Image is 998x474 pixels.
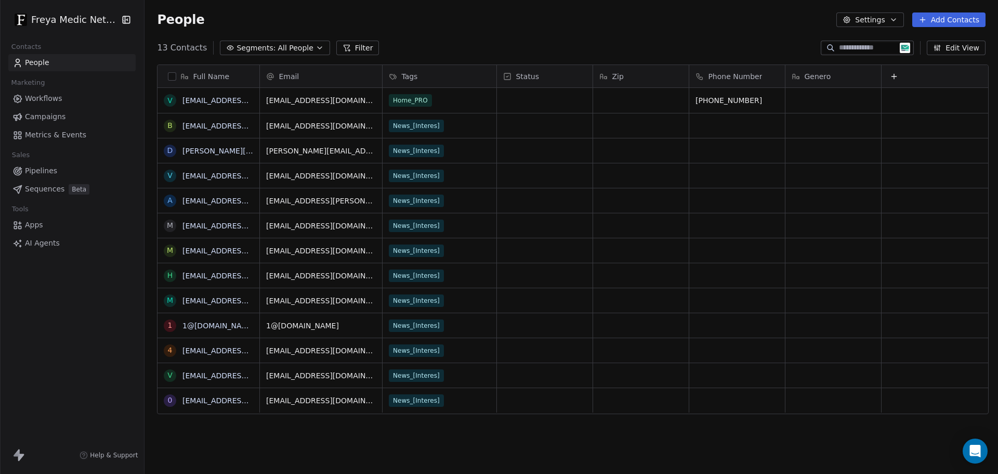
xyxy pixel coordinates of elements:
[8,90,136,107] a: Workflows
[167,270,173,281] div: h
[25,130,86,140] span: Metrics & Events
[25,220,43,230] span: Apps
[69,184,89,195] span: Beta
[182,197,430,205] a: [EMAIL_ADDRESS][PERSON_NAME][PERSON_NAME][DOMAIN_NAME]
[785,65,881,87] div: Genero
[167,295,173,306] div: m
[708,71,762,82] span: Phone Number
[90,451,138,459] span: Help & Support
[497,65,593,87] div: Status
[266,95,376,106] span: [EMAIL_ADDRESS][DOMAIN_NAME]
[168,370,173,381] div: v
[182,96,310,105] a: [EMAIL_ADDRESS][DOMAIN_NAME]
[612,71,623,82] span: Zip
[168,395,173,406] div: 0
[182,247,310,255] a: [EMAIL_ADDRESS][DOMAIN_NAME]
[182,172,310,180] a: [EMAIL_ADDRESS][DOMAIN_NAME]
[25,238,60,249] span: AI Agents
[266,271,376,281] span: [EMAIL_ADDRESS][DOMAIN_NAME]
[389,270,444,282] span: News_[Interes]
[383,65,496,87] div: Tags
[25,57,49,68] span: People
[266,395,376,406] span: [EMAIL_ADDRESS][DOMAIN_NAME]
[167,245,173,256] div: m
[182,222,310,230] a: [EMAIL_ADDRESS][DOMAIN_NAME]
[8,126,136,144] a: Metrics & Events
[157,88,260,457] div: grid
[7,39,46,55] span: Contacts
[912,12,986,27] button: Add Contacts
[260,65,382,87] div: Email
[193,71,229,82] span: Full Name
[182,322,255,330] a: 1@[DOMAIN_NAME]
[8,235,136,252] a: AI Agents
[168,170,173,181] div: v
[963,439,988,464] div: Open Intercom Messenger
[237,43,275,54] span: Segments:
[25,165,57,176] span: Pipelines
[8,54,136,71] a: People
[336,41,379,55] button: Filter
[389,170,444,182] span: News_[Interes]
[25,93,62,104] span: Workflows
[182,297,310,305] a: [EMAIL_ADDRESS][DOMAIN_NAME]
[266,146,376,156] span: [PERSON_NAME][EMAIL_ADDRESS][DOMAIN_NAME]
[266,321,376,331] span: 1@[DOMAIN_NAME]
[31,13,118,27] span: Freya Medic Network
[8,108,136,125] a: Campaigns
[389,145,444,157] span: News_[Interes]
[689,65,785,87] div: Phone Number
[266,196,376,206] span: [EMAIL_ADDRESS][PERSON_NAME][PERSON_NAME][DOMAIN_NAME]
[8,162,136,180] a: Pipelines
[804,71,831,82] span: Genero
[80,451,138,459] a: Help & Support
[266,221,376,231] span: [EMAIL_ADDRESS][DOMAIN_NAME]
[389,195,444,207] span: News_[Interes]
[157,42,207,54] span: 13 Contacts
[25,184,64,195] span: Sequences
[167,220,173,231] div: m
[266,121,376,131] span: [EMAIL_ADDRESS][DOMAIN_NAME]
[266,370,376,381] span: [EMAIL_ADDRESS][DOMAIN_NAME]
[25,111,65,122] span: Campaigns
[695,95,779,106] span: [PHONE_NUMBER]
[168,320,173,331] div: 1
[389,319,444,332] span: News_[Interes]
[168,95,173,106] div: v
[516,71,539,82] span: Status
[266,246,376,256] span: [EMAIL_ADDRESS][DOMAIN_NAME]
[182,371,310,380] a: [EMAIL_ADDRESS][DOMAIN_NAME]
[389,369,444,382] span: News_[Interes]
[182,272,310,280] a: [EMAIL_ADDRESS][DOMAIN_NAME]
[182,147,370,155] a: [PERSON_NAME][EMAIL_ADDRESS][DOMAIN_NAME]
[927,41,986,55] button: Edit View
[279,71,299,82] span: Email
[278,43,313,54] span: All People
[266,345,376,356] span: [EMAIL_ADDRESS][DOMAIN_NAME]
[168,345,173,356] div: 4
[7,75,49,91] span: Marketing
[389,94,432,107] span: Home_PRO
[168,195,173,206] div: a
[167,145,173,156] div: d
[389,394,444,407] span: News_[Interes]
[182,122,310,130] a: [EMAIL_ADDRESS][DOMAIN_NAME]
[266,171,376,181] span: [EMAIL_ADDRESS][DOMAIN_NAME]
[157,65,259,87] div: Full Name
[389,344,444,357] span: News_[Interes]
[7,147,34,163] span: Sales
[389,294,444,307] span: News_[Interes]
[8,216,136,234] a: Apps
[401,71,417,82] span: Tags
[593,65,689,87] div: Zip
[182,347,310,355] a: [EMAIL_ADDRESS][DOMAIN_NAME]
[7,201,33,217] span: Tools
[182,396,310,405] a: [EMAIL_ADDRESS][DOMAIN_NAME]
[266,296,376,306] span: [EMAIL_ADDRESS][DOMAIN_NAME]
[168,120,173,131] div: b
[157,12,204,28] span: People
[12,11,114,29] button: Freya Medic Network
[389,245,444,257] span: News_[Interes]
[15,14,27,26] img: Fav_icon.png
[389,120,444,132] span: News_[Interes]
